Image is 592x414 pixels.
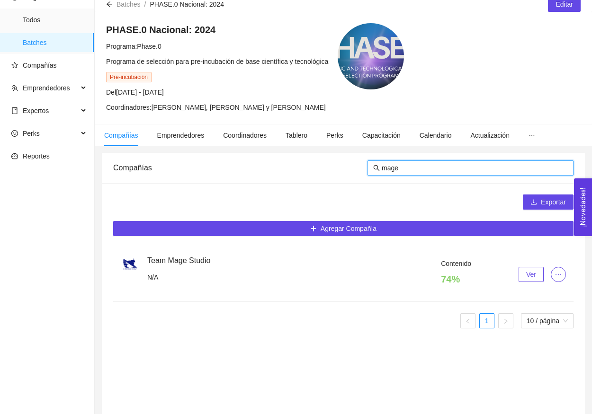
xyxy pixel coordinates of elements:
[11,153,18,159] span: dashboard
[551,267,566,282] button: ellipsis
[223,132,267,139] span: Coordinadores
[470,132,510,139] span: Actualización
[23,107,49,115] span: Expertos
[519,267,544,282] button: Ver
[310,225,317,233] span: plus
[382,163,568,173] input: Buscar
[480,314,494,328] a: 1
[23,10,87,29] span: Todos
[441,260,471,267] span: Contenido
[23,62,57,69] span: Compañías
[460,313,475,328] button: left
[541,197,566,207] span: Exportar
[286,132,307,139] span: Tablero
[104,132,138,139] span: Compañías
[498,313,513,328] li: Página siguiente
[503,318,509,324] span: right
[23,152,50,160] span: Reportes
[157,132,205,139] span: Emprendedores
[121,255,140,274] img: 1754001857910-MANUAL_IDENTIDAD_GGMR_7.png
[523,194,574,210] button: downloadExportar
[11,107,18,114] span: book
[11,62,18,69] span: star
[106,72,152,82] span: Pre-incubación
[106,104,326,111] span: Coordinadores: [PERSON_NAME], [PERSON_NAME] y [PERSON_NAME]
[11,85,18,91] span: team
[526,269,536,280] span: Ver
[574,178,592,236] button: Open Feedback Widget
[321,223,377,234] span: Agregar Compañía
[326,132,343,139] span: Perks
[23,33,87,52] span: Batches
[23,84,70,92] span: Emprendedores
[117,0,141,8] span: Batches
[465,318,471,324] span: left
[373,165,380,171] span: search
[11,130,18,137] span: smile
[527,314,568,328] span: 10 / página
[498,313,513,328] button: right
[150,0,224,8] span: PHASE.0 Nacional: 2024
[106,58,328,65] span: Programa de selección para pre-incubación de base científica y tecnológica
[479,313,494,328] li: 1
[529,132,535,139] span: ellipsis
[23,130,40,137] span: Perks
[147,256,210,264] span: Team Mage Studio
[521,313,574,328] div: tamaño de página
[106,88,164,96] span: Del [DATE] - [DATE]
[106,23,328,36] h4: PHASE.0 Nacional: 2024
[551,271,565,278] span: ellipsis
[113,221,574,236] button: plusAgregar Compañía
[106,43,161,50] span: Programa: Phase.0
[113,154,368,181] div: Compañías
[106,1,113,8] span: arrow-left
[420,132,452,139] span: Calendario
[144,0,146,8] span: /
[441,273,471,286] h4: 74 %
[530,199,537,206] span: download
[362,132,401,139] span: Capacitación
[460,313,475,328] li: Página anterior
